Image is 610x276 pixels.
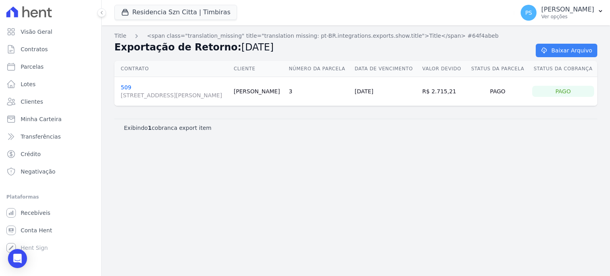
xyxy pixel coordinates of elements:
th: Status da Parcela [467,61,529,77]
a: Conta Hent [3,222,98,238]
button: PS [PERSON_NAME] Ver opções [514,2,610,24]
span: [STREET_ADDRESS][PERSON_NAME] [121,91,228,99]
th: Status da Cobrança [529,61,597,77]
div: Plataformas [6,192,95,202]
td: R$ 2.715,21 [419,77,466,106]
a: Negativação [3,164,98,179]
span: Clientes [21,98,43,106]
a: Visão Geral [3,24,98,40]
button: Residencia Szn Citta | Timbiras [114,5,237,20]
p: [PERSON_NAME] [541,6,594,14]
a: Baixar Arquivo [536,44,597,57]
span: Lotes [21,80,36,88]
a: Contratos [3,41,98,57]
a: Clientes [3,94,98,110]
p: Exibindo cobranca export item [124,124,211,132]
span: PS [525,10,532,15]
th: Cliente [231,61,286,77]
span: translation missing: pt-BR.integrations.exports.index.title [114,33,126,39]
span: Crédito [21,150,41,158]
a: Crédito [3,146,98,162]
span: Contratos [21,45,48,53]
b: 1 [148,125,152,131]
span: [DATE] [241,42,274,53]
th: Contrato [114,61,231,77]
p: Ver opções [541,14,594,20]
a: <span class="translation_missing" title="translation missing: pt-BR.integrations.exports.show.tit... [147,32,498,40]
th: Valor devido [419,61,466,77]
span: Minha Carteira [21,115,62,123]
a: Title [114,32,126,40]
span: Conta Hent [21,226,52,234]
span: Transferências [21,133,61,141]
th: Data de Vencimento [351,61,419,77]
div: Pago [532,86,594,97]
div: Open Intercom Messenger [8,249,27,268]
span: Visão Geral [21,28,52,36]
nav: Breadcrumb [114,32,597,40]
th: Número da Parcela [286,61,351,77]
a: Parcelas [3,59,98,75]
a: Minha Carteira [3,111,98,127]
span: Parcelas [21,63,44,71]
a: 509[STREET_ADDRESS][PERSON_NAME] [121,84,228,99]
td: [PERSON_NAME] [231,77,286,106]
td: [DATE] [351,77,419,106]
a: Lotes [3,76,98,92]
a: Recebíveis [3,205,98,221]
a: Transferências [3,129,98,145]
div: Pago [470,86,526,97]
span: Recebíveis [21,209,50,217]
td: 3 [286,77,351,106]
span: Negativação [21,168,56,176]
h2: Exportação de Retorno: [114,40,523,54]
